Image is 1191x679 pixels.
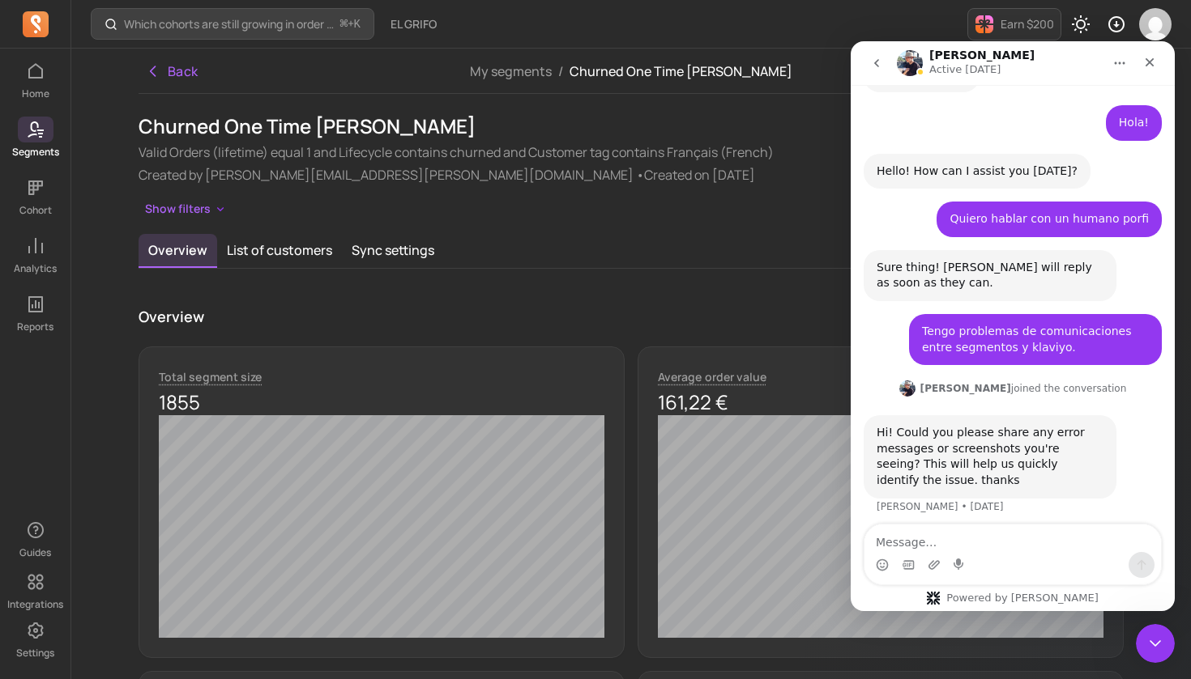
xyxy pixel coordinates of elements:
[159,369,262,384] span: Total segment size
[1001,16,1054,32] p: Earn $200
[16,647,54,660] p: Settings
[342,234,444,266] button: Sync settings
[91,8,374,40] button: Which cohorts are still growing in order volume or revenue?⌘+K
[658,415,1103,638] canvas: chart
[381,10,446,39] button: EL GRIFO
[159,415,604,638] canvas: chart
[159,389,604,415] p: 1855
[1136,624,1175,663] iframe: Intercom live chat
[19,204,52,217] p: Cohort
[139,142,1124,162] p: Valid Orders (lifetime) equal 1 and Lifecycle contains churned and Customer tag contains Français...
[658,389,1103,415] p: 161,22 €
[552,62,570,80] span: /
[851,41,1175,611] iframe: Intercom live chat
[658,369,766,384] span: Average order value
[570,62,792,80] span: Churned One Time [PERSON_NAME]
[139,165,1124,185] p: Created by [PERSON_NAME][EMAIL_ADDRESS][PERSON_NAME][DOMAIN_NAME] • Created on [DATE]
[354,18,361,31] kbd: K
[139,55,205,87] button: Back
[967,8,1061,40] button: Earn $200
[139,197,233,221] button: Show filters
[14,262,57,275] p: Analytics
[1139,8,1172,40] img: avatar
[22,87,49,100] p: Home
[18,514,53,562] button: Guides
[12,146,59,159] p: Segments
[340,15,361,32] span: +
[217,234,342,266] button: List of customers
[470,62,552,80] a: My segments
[7,598,63,611] p: Integrations
[139,306,204,328] p: Overview
[19,546,51,559] p: Guides
[139,113,1124,139] h1: Churned One Time [PERSON_NAME]
[139,234,217,268] button: Overview
[339,15,348,35] kbd: ⌘
[124,16,334,32] p: Which cohorts are still growing in order volume or revenue?
[391,16,437,32] span: EL GRIFO
[17,320,53,333] p: Reports
[1065,8,1097,40] button: Toggle dark mode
